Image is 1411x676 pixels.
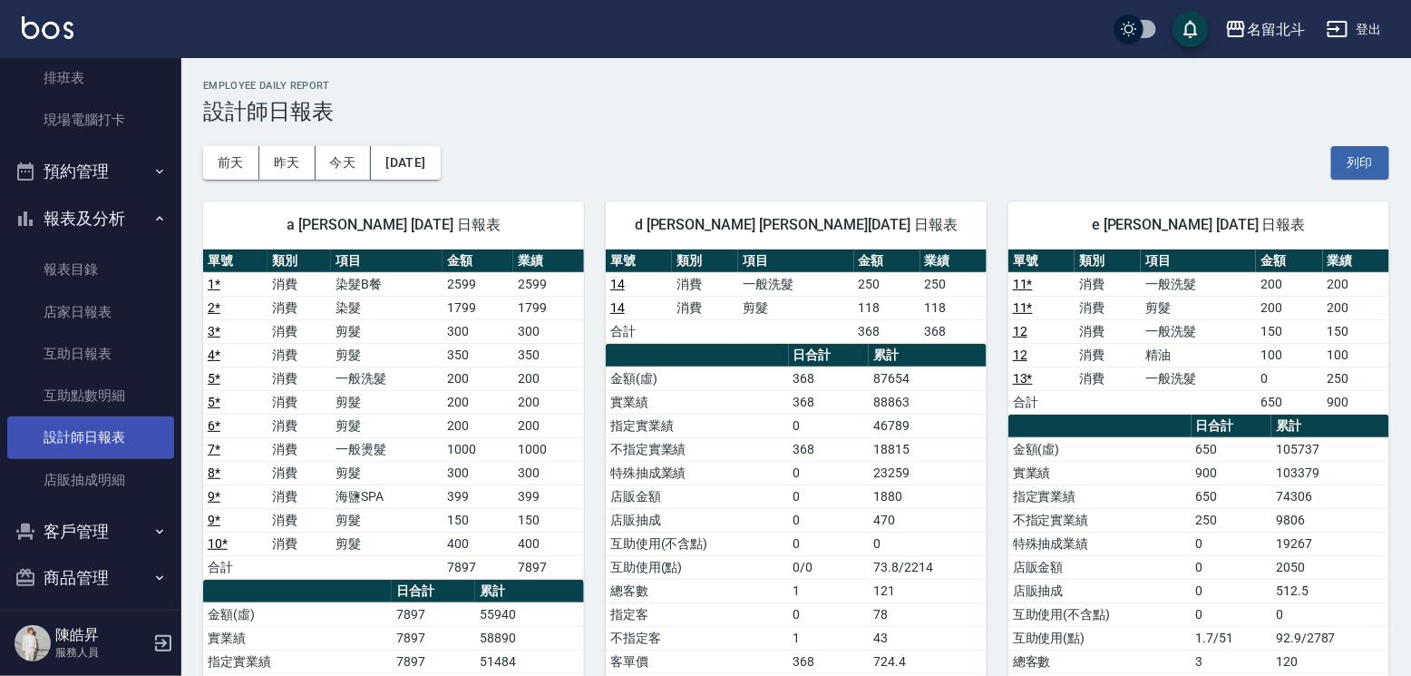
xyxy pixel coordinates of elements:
td: 0 [789,508,870,532]
td: 店販抽成 [606,508,789,532]
td: 2599 [513,272,584,296]
th: 業績 [513,250,584,273]
a: 排班表 [7,57,174,99]
td: 0 [789,603,870,626]
td: 368 [789,390,870,414]
td: 300 [443,461,513,485]
th: 日合計 [392,580,475,603]
td: 互助使用(不含點) [1008,603,1192,626]
td: 46789 [869,414,987,437]
td: 150 [1323,319,1389,343]
td: 剪髮 [331,461,443,485]
td: 368 [789,367,870,390]
a: 店販抽成明細 [7,459,174,501]
td: 368 [789,650,870,673]
td: 不指定客 [606,626,789,650]
td: 300 [443,319,513,343]
td: 350 [443,343,513,367]
button: 前天 [203,146,259,180]
td: 1880 [869,485,987,508]
td: 消費 [1075,319,1141,343]
td: 合計 [203,555,268,579]
td: 剪髮 [1141,296,1256,319]
span: a [PERSON_NAME] [DATE] 日報表 [225,216,562,234]
td: 650 [1192,485,1272,508]
td: 染髮B餐 [331,272,443,296]
th: 金額 [443,250,513,273]
td: 店販金額 [1008,555,1192,579]
td: 400 [443,532,513,555]
td: 0 [1192,532,1272,555]
th: 日合計 [1192,415,1272,438]
td: 消費 [1075,272,1141,296]
td: 消費 [268,319,332,343]
td: 1 [789,626,870,650]
td: 1000 [513,437,584,461]
td: 精油 [1141,343,1256,367]
td: 250 [1192,508,1272,532]
td: 18815 [869,437,987,461]
td: 合計 [1008,390,1075,414]
td: 1 [789,579,870,603]
td: 3 [1192,650,1272,673]
td: 不指定實業績 [606,437,789,461]
a: 設計師日報表 [7,416,174,458]
td: 0 [1256,367,1322,390]
td: 900 [1192,461,1272,485]
td: 118 [920,296,987,319]
td: 消費 [268,272,332,296]
td: 19267 [1271,532,1389,555]
td: 78 [869,603,987,626]
th: 單號 [606,250,672,273]
button: 商品管理 [7,554,174,602]
td: 染髮 [331,296,443,319]
td: 0 [1271,603,1389,626]
button: 登出 [1319,13,1389,46]
button: 預約管理 [7,148,174,195]
td: 一般洗髮 [1141,272,1256,296]
td: 200 [443,367,513,390]
td: 368 [920,319,987,343]
td: 0 [1192,555,1272,579]
td: 消費 [268,532,332,555]
td: 200 [1256,272,1322,296]
td: 121 [869,579,987,603]
th: 項目 [1141,250,1256,273]
td: 900 [1323,390,1389,414]
td: 指定客 [606,603,789,626]
td: 100 [1323,343,1389,367]
td: 512.5 [1271,579,1389,603]
td: 399 [513,485,584,508]
td: 消費 [268,485,332,508]
td: 0 [789,461,870,485]
table: a dense table [606,250,987,344]
td: 店販金額 [606,485,789,508]
a: 現場電腦打卡 [7,99,174,141]
th: 金額 [1256,250,1322,273]
td: 1799 [513,296,584,319]
td: 總客數 [1008,650,1192,673]
a: 互助點數明細 [7,375,174,416]
td: 消費 [268,296,332,319]
td: 368 [789,437,870,461]
td: 一般燙髮 [331,437,443,461]
td: 118 [854,296,920,319]
td: 剪髮 [331,390,443,414]
td: 200 [443,390,513,414]
td: 88863 [869,390,987,414]
th: 日合計 [789,344,870,367]
th: 項目 [738,250,853,273]
a: 店家日報表 [7,291,174,333]
td: 105737 [1271,437,1389,461]
td: 指定實業績 [203,650,392,673]
td: 150 [1256,319,1322,343]
td: 7897 [392,603,475,626]
span: e [PERSON_NAME] [DATE] 日報表 [1030,216,1367,234]
td: 店販抽成 [1008,579,1192,603]
td: 7897 [513,555,584,579]
td: 368 [854,319,920,343]
th: 類別 [268,250,332,273]
td: 200 [513,367,584,390]
td: 互助使用(不含點) [606,532,789,555]
td: 指定實業績 [606,414,789,437]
